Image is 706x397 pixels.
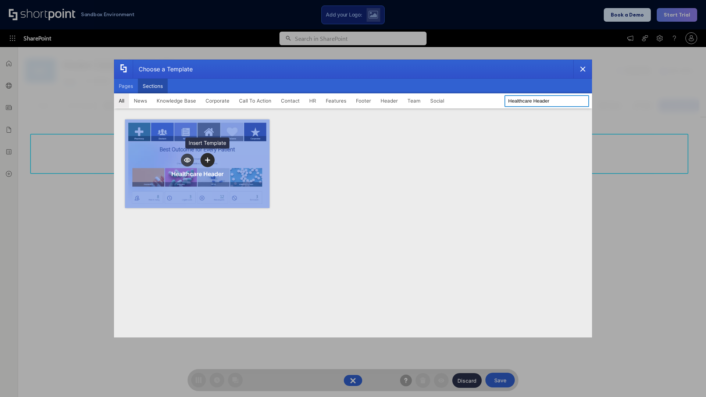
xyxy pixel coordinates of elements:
button: HR [304,93,321,108]
button: Call To Action [234,93,276,108]
button: Corporate [201,93,234,108]
div: template selector [114,60,592,337]
button: Team [403,93,425,108]
button: All [114,93,129,108]
button: Features [321,93,351,108]
div: Healthcare Header [171,170,224,178]
button: Footer [351,93,376,108]
button: News [129,93,152,108]
button: Pages [114,79,138,93]
button: Knowledge Base [152,93,201,108]
div: Choose a Template [133,60,193,78]
input: Search [504,95,589,107]
button: Contact [276,93,304,108]
button: Social [425,93,449,108]
iframe: Chat Widget [574,312,706,397]
button: Header [376,93,403,108]
button: Sections [138,79,168,93]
